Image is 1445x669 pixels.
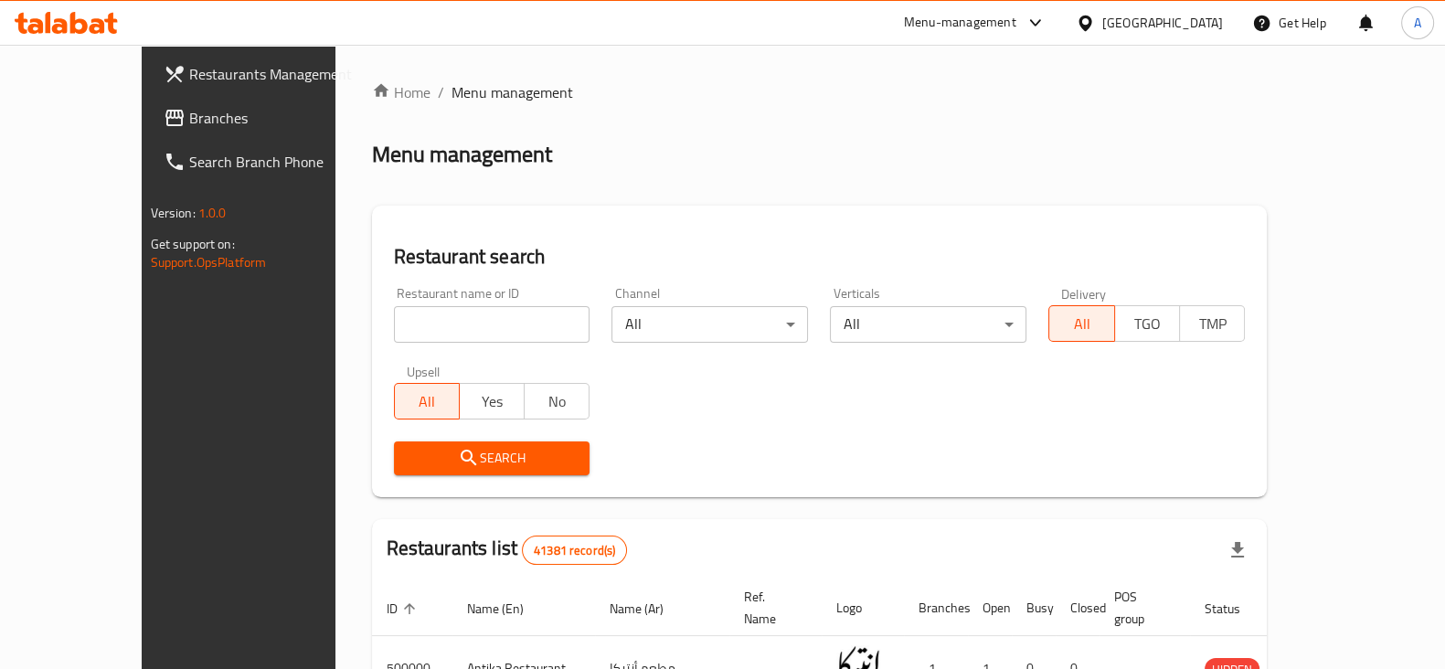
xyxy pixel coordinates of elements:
[394,306,590,343] input: Search for restaurant name or ID..
[151,232,235,256] span: Get support on:
[1122,311,1173,337] span: TGO
[610,598,687,620] span: Name (Ar)
[830,306,1026,343] div: All
[523,542,626,559] span: 41381 record(s)
[1061,287,1107,300] label: Delivery
[372,81,430,103] a: Home
[452,81,573,103] span: Menu management
[407,365,441,377] label: Upsell
[394,441,590,475] button: Search
[151,250,267,274] a: Support.OpsPlatform
[372,140,552,169] h2: Menu management
[1057,311,1107,337] span: All
[822,580,904,636] th: Logo
[1414,13,1421,33] span: A
[372,81,1268,103] nav: breadcrumb
[744,586,800,630] span: Ref. Name
[1114,586,1168,630] span: POS group
[151,201,196,225] span: Version:
[467,388,517,415] span: Yes
[394,383,460,419] button: All
[1056,580,1100,636] th: Closed
[149,96,383,140] a: Branches
[611,306,808,343] div: All
[387,598,421,620] span: ID
[1179,305,1245,342] button: TMP
[189,107,368,129] span: Branches
[198,201,227,225] span: 1.0.0
[467,598,547,620] span: Name (En)
[522,536,627,565] div: Total records count
[1187,311,1238,337] span: TMP
[149,140,383,184] a: Search Branch Phone
[438,81,444,103] li: /
[904,12,1016,34] div: Menu-management
[904,580,968,636] th: Branches
[1048,305,1114,342] button: All
[1205,598,1264,620] span: Status
[402,388,452,415] span: All
[394,243,1246,271] h2: Restaurant search
[189,63,368,85] span: Restaurants Management
[968,580,1012,636] th: Open
[1114,305,1180,342] button: TGO
[1102,13,1223,33] div: [GEOGRAPHIC_DATA]
[189,151,368,173] span: Search Branch Phone
[459,383,525,419] button: Yes
[387,535,628,565] h2: Restaurants list
[1216,528,1259,572] div: Export file
[409,447,576,470] span: Search
[1012,580,1056,636] th: Busy
[149,52,383,96] a: Restaurants Management
[532,388,582,415] span: No
[524,383,590,419] button: No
